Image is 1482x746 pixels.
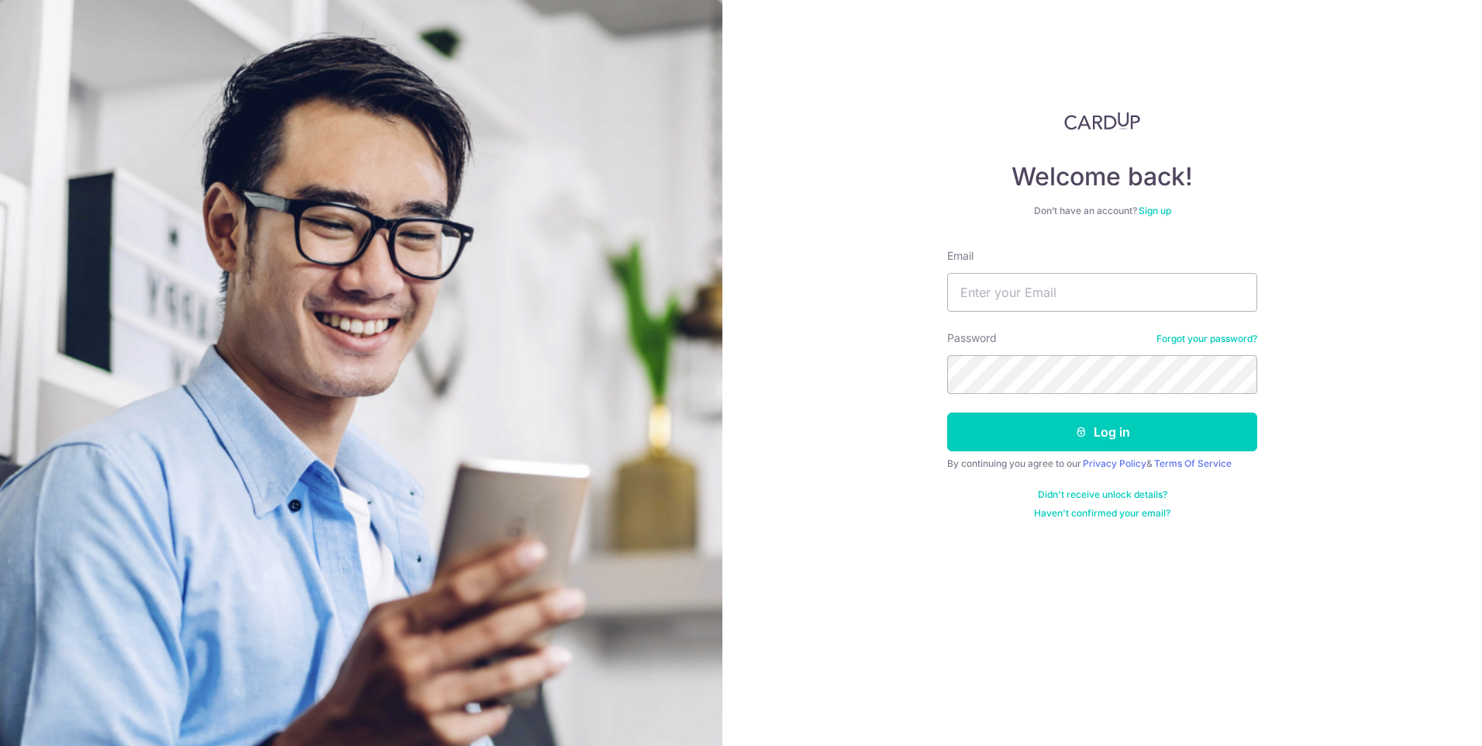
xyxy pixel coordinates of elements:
button: Log in [947,413,1257,451]
a: Haven't confirmed your email? [1034,507,1170,520]
a: Sign up [1139,205,1171,216]
a: Didn't receive unlock details? [1038,489,1167,501]
input: Enter your Email [947,273,1257,312]
a: Terms Of Service [1154,458,1232,469]
h4: Welcome back! [947,161,1257,192]
img: CardUp Logo [1064,112,1140,130]
label: Email [947,248,974,264]
a: Forgot your password? [1156,333,1257,345]
a: Privacy Policy [1083,458,1146,469]
label: Password [947,330,997,346]
div: Don’t have an account? [947,205,1257,217]
div: By continuing you agree to our & [947,458,1257,470]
